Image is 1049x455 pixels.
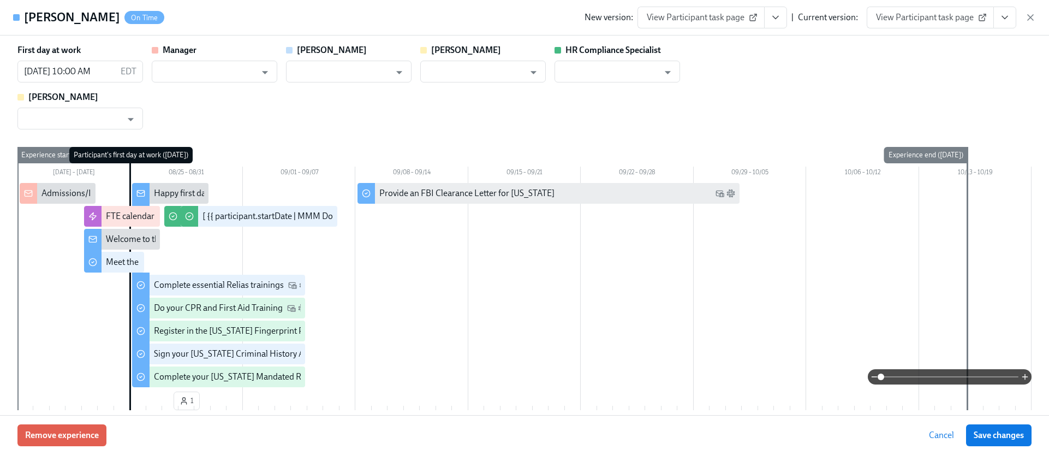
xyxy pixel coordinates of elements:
button: 1 [174,392,200,410]
p: EDT [121,66,136,78]
svg: Slack [298,304,307,312]
div: [DATE] – [DATE] [17,167,130,181]
div: 10/06 – 10/12 [806,167,919,181]
span: Remove experience [25,430,99,441]
div: Happy first day! [154,187,212,199]
button: Cancel [921,424,962,446]
strong: Manager [163,45,196,55]
div: Welcome to the Charlie Health team! [106,233,242,245]
svg: Work Email [288,281,297,289]
div: Participant's first day at work ([DATE]) [69,147,193,163]
button: View task page [993,7,1016,28]
button: Save changes [966,424,1032,446]
div: Register in the [US_STATE] Fingerprint Portal [154,325,321,337]
button: Open [257,64,273,81]
strong: HR Compliance Specialist [565,45,661,55]
div: Admissions/Intake New Hire cleared to start [41,187,206,199]
button: Open [122,111,139,128]
div: 09/22 – 09/28 [581,167,693,181]
button: View task page [764,7,787,28]
div: New version: [585,11,633,23]
button: Open [391,64,408,81]
div: 09/29 – 10/05 [694,167,806,181]
div: 08/25 – 08/31 [130,167,242,181]
strong: [PERSON_NAME] [297,45,367,55]
div: 09/15 – 09/21 [468,167,581,181]
span: 1 [180,395,194,406]
a: View Participant task page [867,7,994,28]
div: Provide an FBI Clearance Letter for [US_STATE] [379,187,555,199]
div: Experience end ([DATE]) [884,147,968,163]
div: 09/01 – 09/07 [243,167,355,181]
button: Open [525,64,542,81]
div: 10/13 – 10/19 [919,167,1032,181]
strong: [PERSON_NAME] [28,92,98,102]
span: Save changes [974,430,1024,441]
button: Open [659,64,676,81]
svg: Work Email [287,304,296,312]
strong: [PERSON_NAME] [431,45,501,55]
div: Experience start ([DATE]) [17,147,103,163]
label: First day at work [17,44,81,56]
svg: Work Email [716,189,724,198]
div: [ {{ participant.startDate | MMM Do }} Cohort] Confirm when cleared to conduct BPSes [202,210,522,222]
span: Cancel [929,430,954,441]
div: Current version: [798,11,858,23]
a: View Participant task page [637,7,765,28]
div: Do your CPR and First Aid Training [154,302,283,314]
h4: [PERSON_NAME] [24,9,120,26]
span: View Participant task page [647,12,755,23]
div: 09/08 – 09/14 [355,167,468,181]
div: Meet the team! [106,256,162,268]
div: Complete essential Relias trainings [154,279,284,291]
button: Remove experience [17,424,106,446]
svg: Slack [726,189,735,198]
span: On Time [124,14,164,22]
div: FTE calendar invitations for week 1 [106,210,234,222]
span: View Participant task page [876,12,985,23]
div: Sign your [US_STATE] Criminal History Affidavit [154,348,330,360]
svg: Slack [299,281,308,289]
div: | [791,11,794,23]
